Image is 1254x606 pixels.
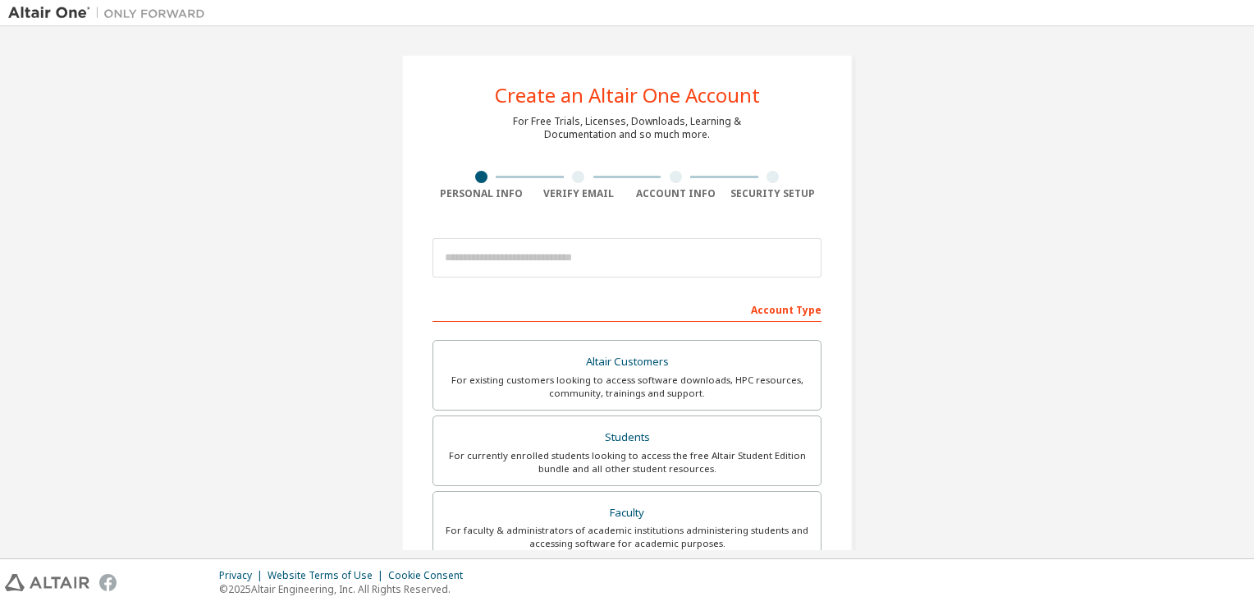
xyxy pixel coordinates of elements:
[725,187,822,200] div: Security Setup
[513,115,741,141] div: For Free Trials, Licenses, Downloads, Learning & Documentation and so much more.
[5,574,89,591] img: altair_logo.svg
[627,187,725,200] div: Account Info
[495,85,760,105] div: Create an Altair One Account
[443,449,811,475] div: For currently enrolled students looking to access the free Altair Student Edition bundle and all ...
[8,5,213,21] img: Altair One
[268,569,388,582] div: Website Terms of Use
[443,524,811,550] div: For faculty & administrators of academic institutions administering students and accessing softwa...
[530,187,628,200] div: Verify Email
[388,569,473,582] div: Cookie Consent
[99,574,117,591] img: facebook.svg
[443,351,811,374] div: Altair Customers
[443,502,811,525] div: Faculty
[443,374,811,400] div: For existing customers looking to access software downloads, HPC resources, community, trainings ...
[219,582,473,596] p: © 2025 Altair Engineering, Inc. All Rights Reserved.
[219,569,268,582] div: Privacy
[432,296,822,322] div: Account Type
[443,426,811,449] div: Students
[432,187,530,200] div: Personal Info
